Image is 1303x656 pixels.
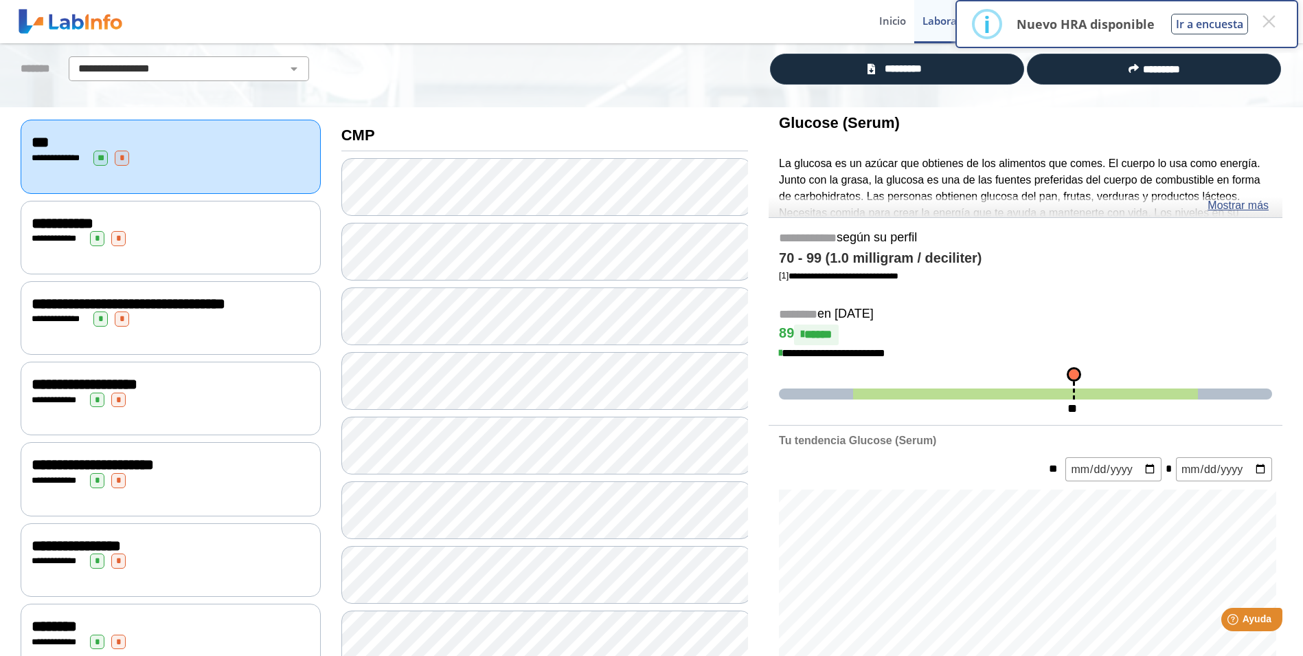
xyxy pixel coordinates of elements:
[779,230,1272,246] h5: según su perfil
[779,155,1272,254] p: La glucosa es un azúcar que obtienes de los alimentos que comes. El cuerpo lo usa como energía. J...
[984,12,990,36] div: i
[779,307,1272,322] h5: en [DATE]
[1065,457,1162,481] input: mm/dd/yyyy
[779,114,900,131] b: Glucose (Serum)
[779,250,1272,267] h4: 70 - 99 (1.0 milligram / deciliter)
[341,127,375,144] b: CMP
[1176,457,1272,481] input: mm/dd/yyyy
[1256,9,1281,34] button: Close this dialog
[779,325,1272,345] h4: 89
[1171,14,1248,34] button: Ir a encuesta
[779,435,936,446] b: Tu tendencia Glucose (Serum)
[779,270,898,281] a: [1]
[1181,602,1288,641] iframe: Help widget launcher
[1208,197,1269,214] a: Mostrar más
[1017,16,1155,32] p: Nuevo HRA disponible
